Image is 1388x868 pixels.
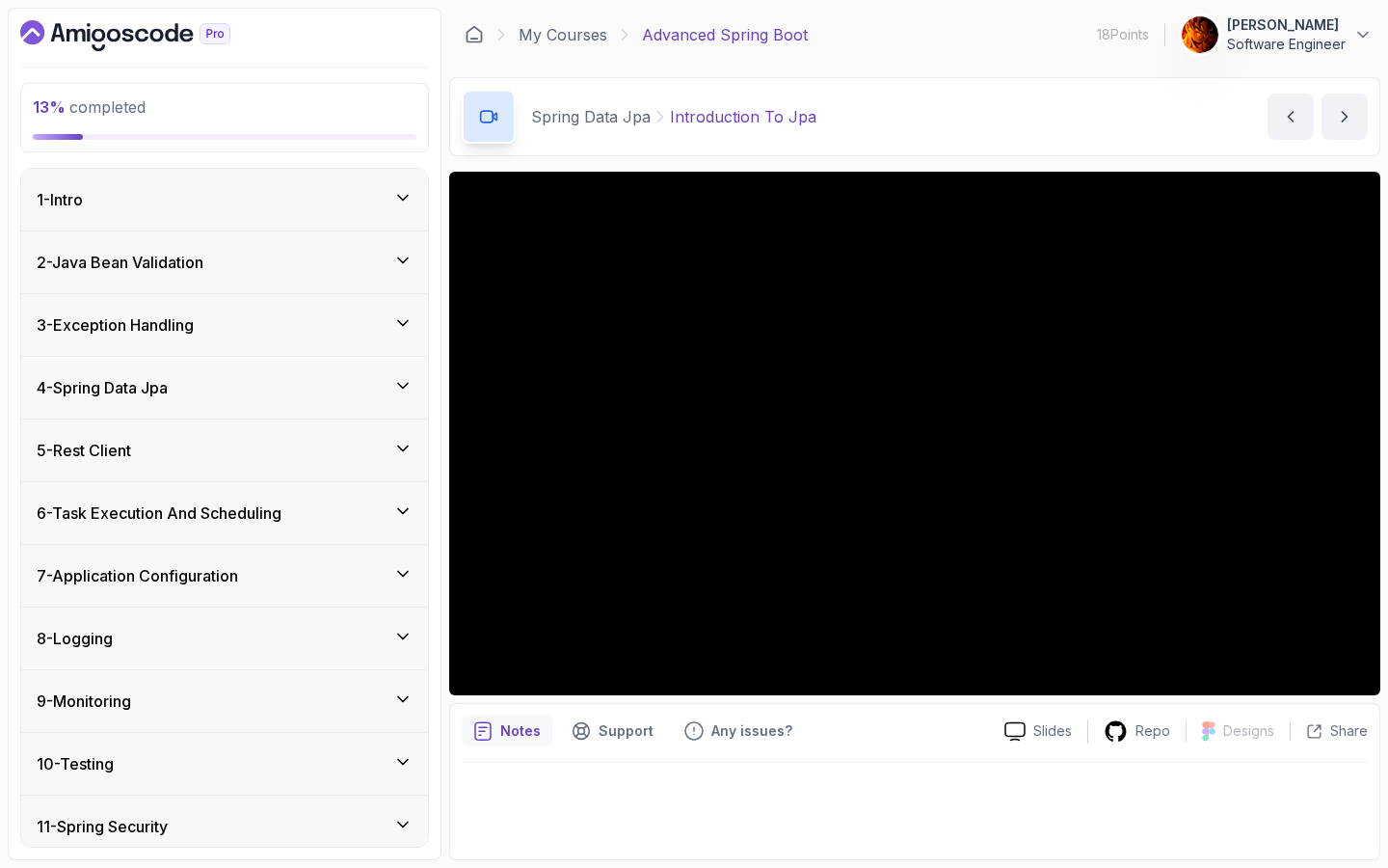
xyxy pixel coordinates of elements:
p: Software Engineer [1227,35,1346,54]
p: [PERSON_NAME] [1227,15,1346,35]
button: 1-Intro [21,169,428,231]
h3: 3 - Exception Handling [37,313,194,337]
button: 9-Monitoring [21,670,428,732]
button: 5-Rest Client [21,420,428,481]
img: user profile image [1182,16,1218,53]
p: Slides [1033,721,1072,741]
button: 10-Testing [21,733,428,795]
button: 4-Spring Data Jpa [21,357,428,419]
p: Repo [1135,721,1170,741]
h3: 7 - Application Configuration [37,564,238,587]
button: 7-Application Configuration [21,545,428,607]
button: Feedback button [673,716,804,746]
h3: 10 - Testing [37,752,114,775]
a: My Courses [519,23,607,46]
h3: 11 - Spring Security [37,815,168,838]
a: Dashboard [20,20,275,51]
h3: 9 - Monitoring [37,690,131,713]
h3: 2 - Java Bean Validation [37,251,203,274]
button: 6-Task Execution And Scheduling [21,482,428,544]
a: Dashboard [465,25,484,44]
button: Support button [560,716,665,746]
button: 2-Java Bean Validation [21,231,428,293]
button: 8-Logging [21,608,428,669]
button: 11-Spring Security [21,796,428,857]
h3: 6 - Task Execution And Scheduling [37,502,281,525]
button: 3-Exception Handling [21,294,428,356]
a: Slides [989,721,1087,742]
h3: 8 - Logging [37,627,113,650]
iframe: 1 - Introduction to JPA [449,172,1380,695]
button: notes button [462,716,552,746]
p: 18 Points [1097,25,1149,44]
button: Share [1290,721,1368,741]
h3: 1 - Intro [37,188,83,211]
button: user profile image[PERSON_NAME]Software Engineer [1181,15,1373,54]
a: Repo [1088,719,1186,744]
h3: 5 - Rest Client [37,439,131,462]
p: Designs [1223,721,1274,741]
span: completed [33,97,146,117]
button: next content [1321,94,1368,140]
p: Share [1330,721,1368,741]
p: Notes [500,721,541,741]
h3: 4 - Spring Data Jpa [37,376,168,399]
span: 13 % [33,97,66,117]
p: Advanced Spring Boot [642,23,808,46]
p: Support [599,721,654,741]
button: previous content [1268,94,1314,140]
p: Spring Data Jpa [531,105,651,128]
p: Introduction To Jpa [670,105,816,128]
p: Any issues? [711,721,792,741]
